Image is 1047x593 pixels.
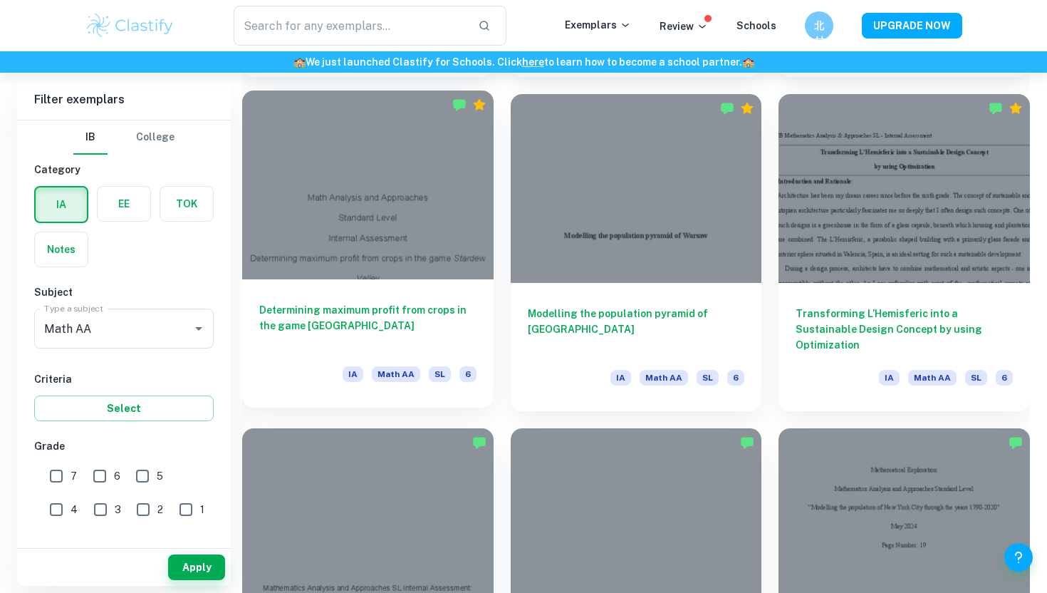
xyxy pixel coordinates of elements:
h6: Category [34,162,214,177]
h6: Grade [34,438,214,454]
h6: Modelling the population pyramid of [GEOGRAPHIC_DATA] [528,306,745,353]
span: 4 [71,502,78,517]
img: Marked [720,101,734,115]
span: SL [697,370,719,386]
div: Premium [740,101,754,115]
button: College [136,120,174,155]
button: Apply [168,555,225,580]
img: Marked [989,101,1003,115]
button: EE [98,187,150,221]
input: Search for any exemplars... [234,6,467,46]
span: IA [879,370,900,386]
img: Marked [740,435,754,450]
span: 6 [727,370,744,386]
img: Clastify logo [85,11,175,40]
span: IA [343,366,363,382]
button: IB [73,120,108,155]
a: Determining maximum profit from crops in the game [GEOGRAPHIC_DATA]IAMath AASL6 [242,94,494,411]
button: Notes [35,232,88,267]
button: Select [34,396,214,421]
button: Help and Feedback [1004,543,1033,572]
a: Modelling the population pyramid of [GEOGRAPHIC_DATA]IAMath AASL6 [511,94,762,411]
span: SL [965,370,987,386]
span: 🏫 [293,56,306,68]
h6: Determining maximum profit from crops in the game [GEOGRAPHIC_DATA] [259,302,476,349]
button: Open [189,319,209,339]
img: Marked [1009,435,1023,450]
a: Transforming L’Hemisferic into a Sustainable Design Concept by using OptimizationIAMath AASL6 [778,94,1030,411]
div: Premium [1009,101,1023,115]
h6: We just launched Clastify for Schools. Click to learn how to become a school partner. [3,54,1044,70]
h6: Transforming L’Hemisferic into a Sustainable Design Concept by using Optimization [796,306,1013,353]
span: 3 [115,502,121,517]
span: Math AA [372,366,420,382]
h6: 北村 [811,18,828,33]
span: 6 [114,468,120,484]
p: Review [660,19,708,34]
a: Schools [736,20,776,31]
div: Filter type choice [73,120,174,155]
p: Exemplars [565,17,631,33]
label: Type a subject [44,302,103,314]
span: 5 [157,468,163,484]
span: 6 [996,370,1013,386]
img: Marked [452,98,467,112]
button: 北村 [805,11,833,40]
span: 🏫 [742,56,754,68]
img: Marked [472,435,486,450]
span: SL [429,366,451,382]
span: IA [610,370,631,386]
span: 7 [71,468,77,484]
span: 2 [157,502,163,517]
span: 6 [459,366,476,382]
h6: Criteria [34,371,214,387]
button: TOK [160,187,213,221]
span: 1 [200,502,204,517]
button: UPGRADE NOW [862,13,962,38]
div: Premium [472,98,486,112]
span: Math AA [908,370,957,386]
span: Math AA [640,370,688,386]
h6: Level [34,541,214,557]
a: here [522,56,544,68]
button: IA [36,187,87,222]
h6: Subject [34,284,214,300]
h6: Filter exemplars [17,80,231,120]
